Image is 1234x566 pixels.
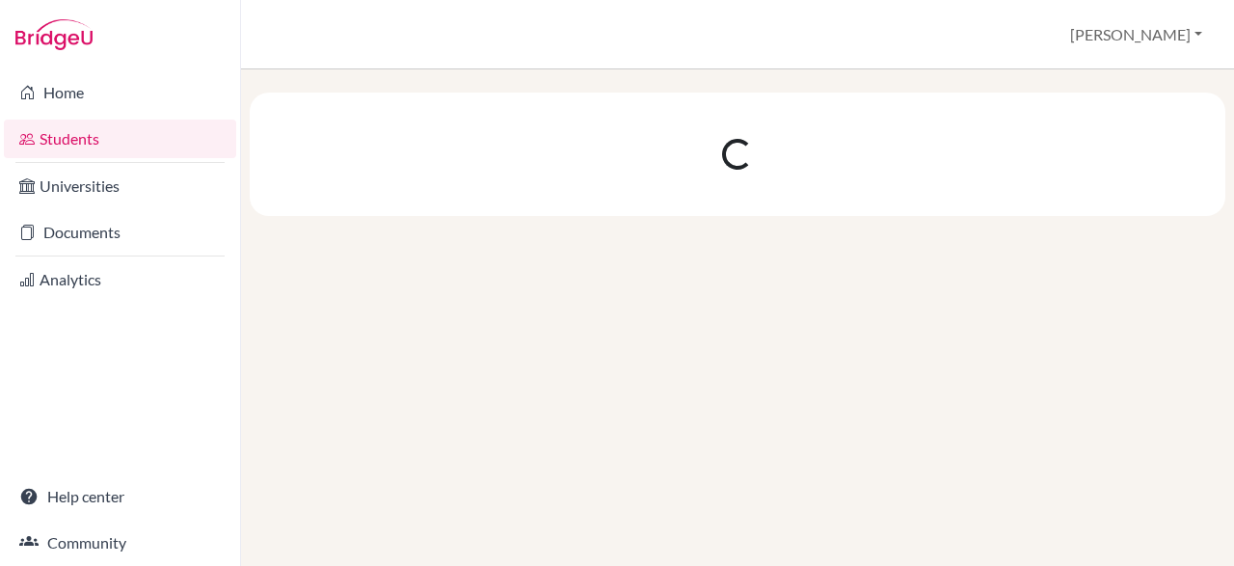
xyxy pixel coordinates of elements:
a: Documents [4,213,236,252]
a: Students [4,120,236,158]
a: Community [4,524,236,562]
a: Analytics [4,260,236,299]
a: Universities [4,167,236,205]
a: Help center [4,477,236,516]
img: Bridge-U [15,19,93,50]
a: Home [4,73,236,112]
button: [PERSON_NAME] [1061,16,1211,53]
